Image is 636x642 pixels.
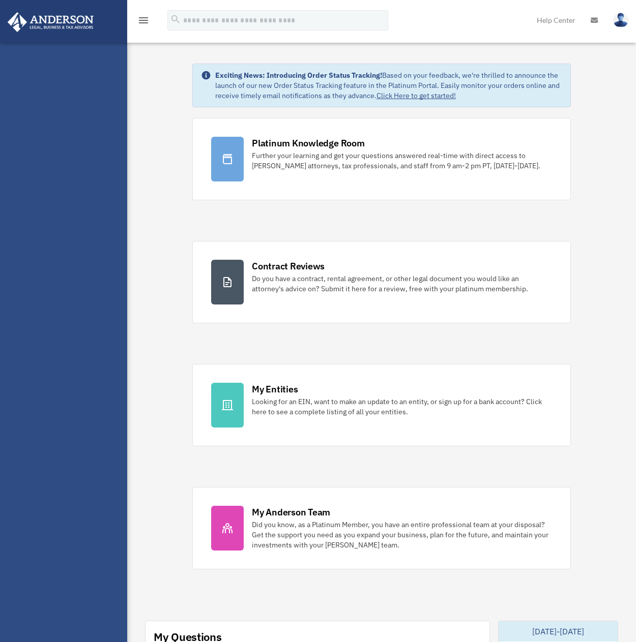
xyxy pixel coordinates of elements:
[252,506,330,518] div: My Anderson Team
[252,383,298,395] div: My Entities
[215,70,562,101] div: Based on your feedback, we're thrilled to announce the launch of our new Order Status Tracking fe...
[137,18,150,26] a: menu
[137,14,150,26] i: menu
[252,273,552,294] div: Do you have a contract, rental agreement, or other legal document you would like an attorney's ad...
[377,91,456,100] a: Click Here to get started!
[252,519,552,550] div: Did you know, as a Platinum Member, you have an entire professional team at your disposal? Get th...
[170,14,181,25] i: search
[192,487,571,569] a: My Anderson Team Did you know, as a Platinum Member, you have an entire professional team at your...
[613,13,628,27] img: User Pic
[192,364,571,446] a: My Entities Looking for an EIN, want to make an update to an entity, or sign up for a bank accoun...
[499,621,618,641] div: [DATE]-[DATE]
[192,118,571,200] a: Platinum Knowledge Room Further your learning and get your questions answered real-time with dire...
[252,396,552,417] div: Looking for an EIN, want to make an update to an entity, or sign up for a bank account? Click her...
[252,137,365,149] div: Platinum Knowledge Room
[5,12,97,32] img: Anderson Advisors Platinum Portal
[192,241,571,323] a: Contract Reviews Do you have a contract, rental agreement, or other legal document you would like...
[215,71,382,80] strong: Exciting News: Introducing Order Status Tracking!
[252,150,552,171] div: Further your learning and get your questions answered real-time with direct access to [PERSON_NAM...
[252,260,325,272] div: Contract Reviews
